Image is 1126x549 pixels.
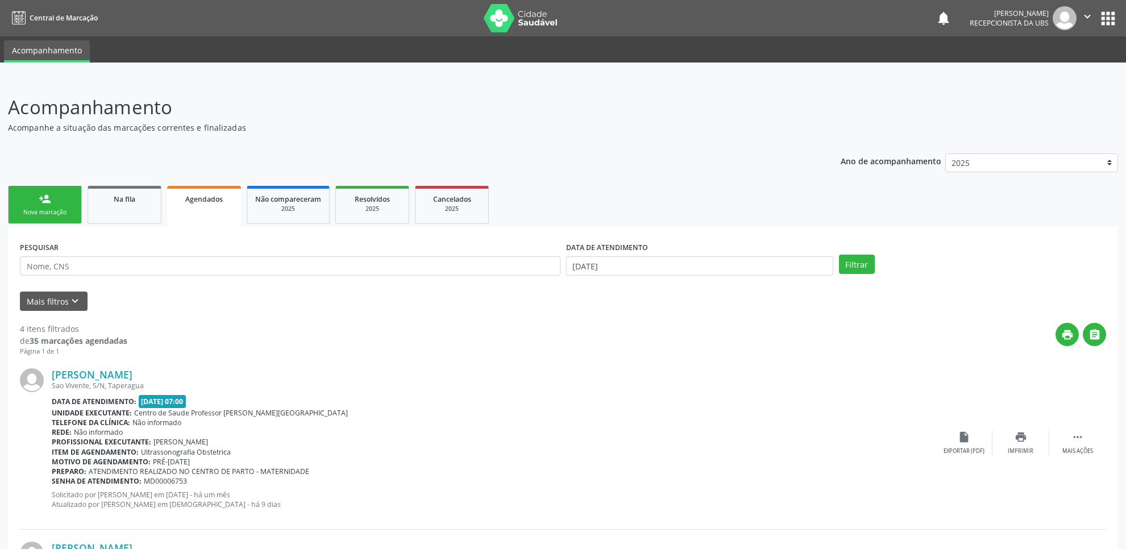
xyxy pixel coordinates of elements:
[1061,328,1074,341] i: print
[1081,10,1094,23] i: 
[255,205,321,213] div: 2025
[20,256,560,276] input: Nome, CNS
[355,194,390,204] span: Resolvidos
[74,427,123,437] span: Não informado
[52,381,936,390] div: Sao Vivente, S/N, Taperagua
[1008,447,1033,455] div: Imprimir
[144,476,187,486] span: MD00006753
[841,153,941,168] p: Ano de acompanhamento
[52,447,139,457] b: Item de agendamento:
[1053,6,1077,30] img: img
[89,467,309,476] span: ATENDIMENTO REALIZADO NO CENTRO DE PARTO - MATERNIDADE
[52,427,72,437] b: Rede:
[69,295,81,307] i: keyboard_arrow_down
[30,335,127,346] strong: 35 marcações agendadas
[153,457,190,467] span: PRÉ-[DATE]
[8,9,98,27] a: Central de Marcação
[4,40,90,63] a: Acompanhamento
[52,490,936,509] p: Solicitado por [PERSON_NAME] em [DATE] - há um mês Atualizado por [PERSON_NAME] em [DEMOGRAPHIC_D...
[52,476,142,486] b: Senha de atendimento:
[970,9,1049,18] div: [PERSON_NAME]
[153,437,208,447] span: [PERSON_NAME]
[52,408,132,418] b: Unidade executante:
[944,447,984,455] div: Exportar (PDF)
[52,418,130,427] b: Telefone da clínica:
[20,347,127,356] div: Página 1 de 1
[566,256,833,276] input: Selecione um intervalo
[433,194,471,204] span: Cancelados
[20,323,127,335] div: 4 itens filtrados
[52,467,86,476] b: Preparo:
[1015,431,1027,443] i: print
[30,13,98,23] span: Central de Marcação
[255,194,321,204] span: Não compareceram
[20,292,88,311] button: Mais filtroskeyboard_arrow_down
[132,418,181,427] span: Não informado
[936,10,952,26] button: notifications
[839,255,875,274] button: Filtrar
[52,437,151,447] b: Profissional executante:
[16,208,73,217] div: Nova marcação
[566,239,648,256] label: DATA DE ATENDIMENTO
[1098,9,1118,28] button: apps
[423,205,480,213] div: 2025
[185,194,223,204] span: Agendados
[20,335,127,347] div: de
[39,193,51,205] div: person_add
[52,397,136,406] b: Data de atendimento:
[20,368,44,392] img: img
[1071,431,1084,443] i: 
[1083,323,1106,346] button: 
[8,93,785,122] p: Acompanhamento
[1062,447,1093,455] div: Mais ações
[970,18,1049,28] span: Recepcionista da UBS
[139,395,186,408] span: [DATE] 07:00
[344,205,401,213] div: 2025
[8,122,785,134] p: Acompanhe a situação das marcações correntes e finalizadas
[1088,328,1101,341] i: 
[52,457,151,467] b: Motivo de agendamento:
[134,408,348,418] span: Centro de Saude Professor [PERSON_NAME][GEOGRAPHIC_DATA]
[20,239,59,256] label: PESQUISAR
[114,194,135,204] span: Na fila
[958,431,970,443] i: insert_drive_file
[141,447,231,457] span: Ultrassonografia Obstetrica
[52,368,132,381] a: [PERSON_NAME]
[1056,323,1079,346] button: print
[1077,6,1098,30] button: 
